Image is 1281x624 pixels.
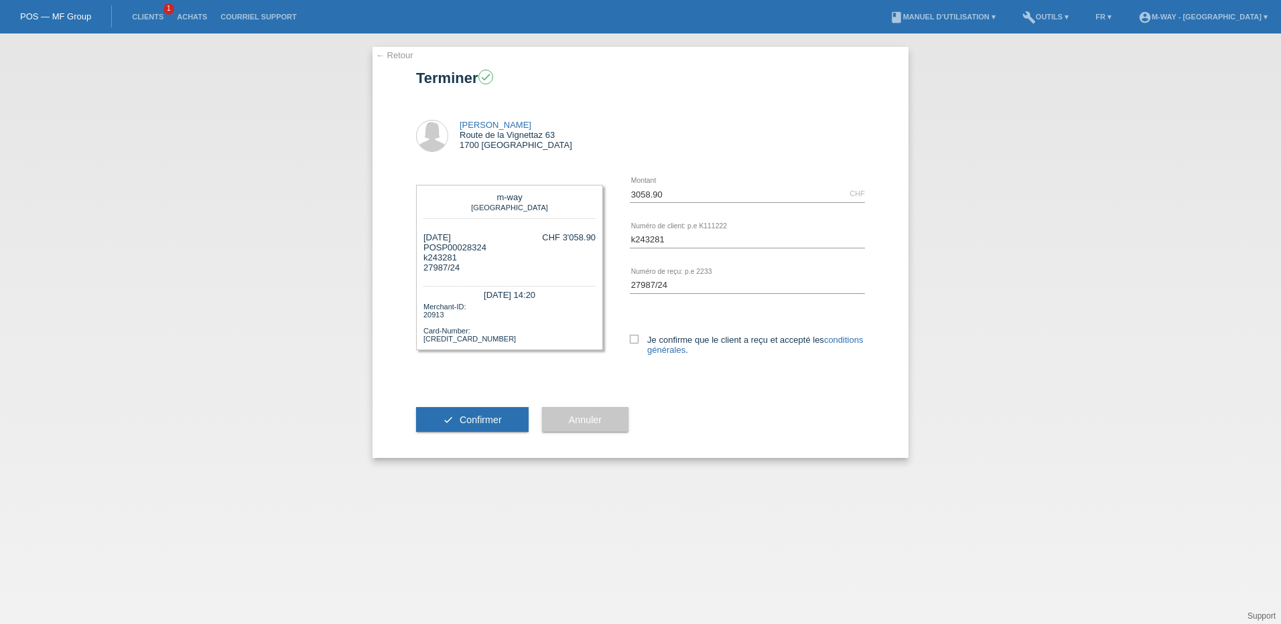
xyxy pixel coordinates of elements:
h1: Terminer [416,70,865,86]
div: [GEOGRAPHIC_DATA] [427,202,592,212]
a: account_circlem-way - [GEOGRAPHIC_DATA] ▾ [1132,13,1274,21]
button: check Confirmer [416,407,529,433]
a: Courriel Support [214,13,303,21]
div: CHF [850,189,865,198]
a: Support [1248,611,1276,621]
div: [DATE] POSP00028324 [423,232,486,272]
a: POS — MF Group [20,11,91,21]
span: 27987/24 [423,262,460,272]
span: Confirmer [460,414,502,425]
i: account_circle [1138,11,1152,24]
div: CHF 3'058.90 [542,232,596,242]
span: 1 [163,3,174,15]
i: check [443,414,454,425]
a: conditions générales [647,335,863,355]
a: FR ▾ [1089,13,1118,21]
span: Annuler [569,414,602,425]
a: Achats [170,13,214,21]
div: m-way [427,192,592,202]
a: ← Retour [376,50,413,60]
a: buildOutils ▾ [1016,13,1075,21]
div: [DATE] 14:20 [423,286,596,301]
i: book [890,11,903,24]
a: [PERSON_NAME] [460,120,531,130]
a: Clients [125,13,170,21]
i: check [480,71,492,83]
i: build [1022,11,1036,24]
button: Annuler [542,407,628,433]
div: Merchant-ID: 20913 Card-Number: [CREDIT_CARD_NUMBER] [423,301,596,343]
div: Route de la Vignettaz 63 1700 [GEOGRAPHIC_DATA] [460,120,572,150]
span: k243281 [423,252,457,262]
label: Je confirme que le client a reçu et accepté les . [630,335,865,355]
a: bookManuel d’utilisation ▾ [883,13,1002,21]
